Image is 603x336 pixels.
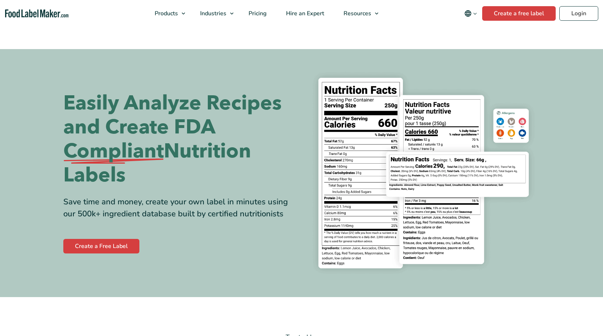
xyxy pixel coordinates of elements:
[63,239,139,253] a: Create a Free Label
[152,9,179,17] span: Products
[5,9,69,18] a: Food Label Maker homepage
[63,196,296,220] div: Save time and money, create your own label in minutes using our 500k+ ingredient database built b...
[284,9,325,17] span: Hire an Expert
[482,6,556,21] a: Create a free label
[459,6,482,21] button: Change language
[559,6,598,21] a: Login
[341,9,372,17] span: Resources
[63,139,164,163] span: Compliant
[63,91,296,187] h1: Easily Analyze Recipes and Create FDA Nutrition Labels
[198,9,227,17] span: Industries
[246,9,267,17] span: Pricing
